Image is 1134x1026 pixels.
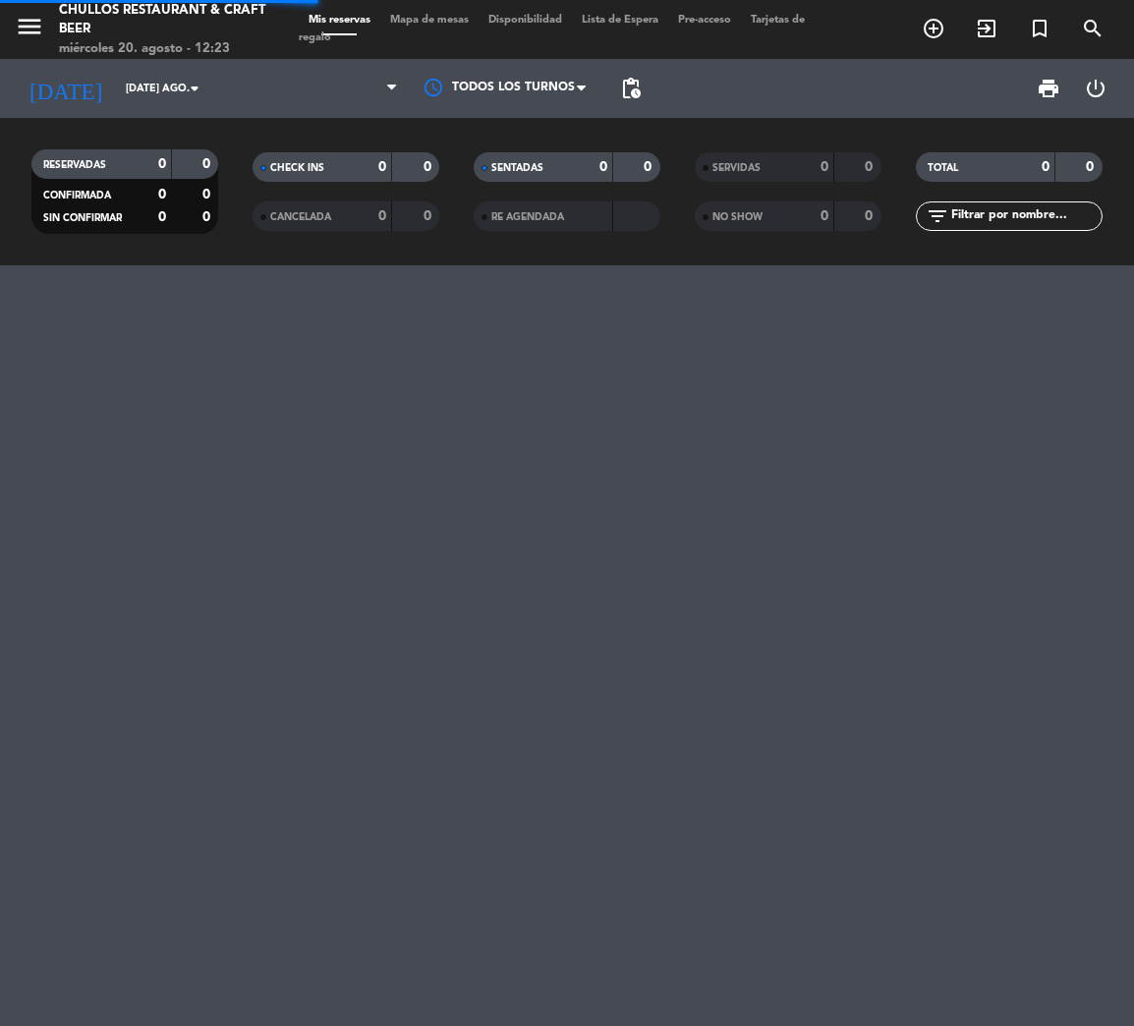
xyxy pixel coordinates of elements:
div: LOG OUT [1072,59,1119,118]
span: CONFIRMADA [43,191,111,200]
strong: 0 [158,157,166,171]
strong: 0 [644,160,655,174]
span: Mis reservas [299,15,380,26]
i: filter_list [926,204,949,228]
i: exit_to_app [975,17,998,40]
strong: 0 [821,160,828,174]
span: Tarjetas de regalo [299,15,805,43]
i: power_settings_new [1084,77,1107,100]
span: RE AGENDADA [491,212,564,222]
i: add_circle_outline [922,17,945,40]
span: SENTADAS [491,163,543,173]
strong: 0 [821,209,828,223]
i: [DATE] [15,67,116,109]
span: Lista de Espera [572,15,668,26]
div: Chullos Restaurant & Craft Beer [59,1,269,39]
strong: 0 [378,160,386,174]
span: print [1037,77,1060,100]
strong: 0 [202,210,214,224]
strong: 0 [158,210,166,224]
i: search [1081,17,1105,40]
strong: 0 [378,209,386,223]
strong: 0 [865,209,877,223]
strong: 0 [865,160,877,174]
i: menu [15,12,44,41]
div: miércoles 20. agosto - 12:23 [59,39,269,59]
span: Pre-acceso [668,15,741,26]
input: Filtrar por nombre... [949,205,1102,227]
strong: 0 [158,188,166,201]
strong: 0 [1042,160,1049,174]
span: TOTAL [928,163,958,173]
span: RESERVADAS [43,160,106,170]
span: Disponibilidad [479,15,572,26]
i: turned_in_not [1028,17,1051,40]
span: SERVIDAS [712,163,761,173]
strong: 0 [599,160,607,174]
strong: 0 [1086,160,1098,174]
span: Mapa de mesas [380,15,479,26]
i: arrow_drop_down [183,77,206,100]
span: NO SHOW [712,212,763,222]
strong: 0 [424,160,435,174]
span: CANCELADA [270,212,331,222]
span: SIN CONFIRMAR [43,213,122,223]
span: CHECK INS [270,163,324,173]
span: pending_actions [619,77,643,100]
strong: 0 [202,188,214,201]
strong: 0 [202,157,214,171]
strong: 0 [424,209,435,223]
button: menu [15,12,44,48]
